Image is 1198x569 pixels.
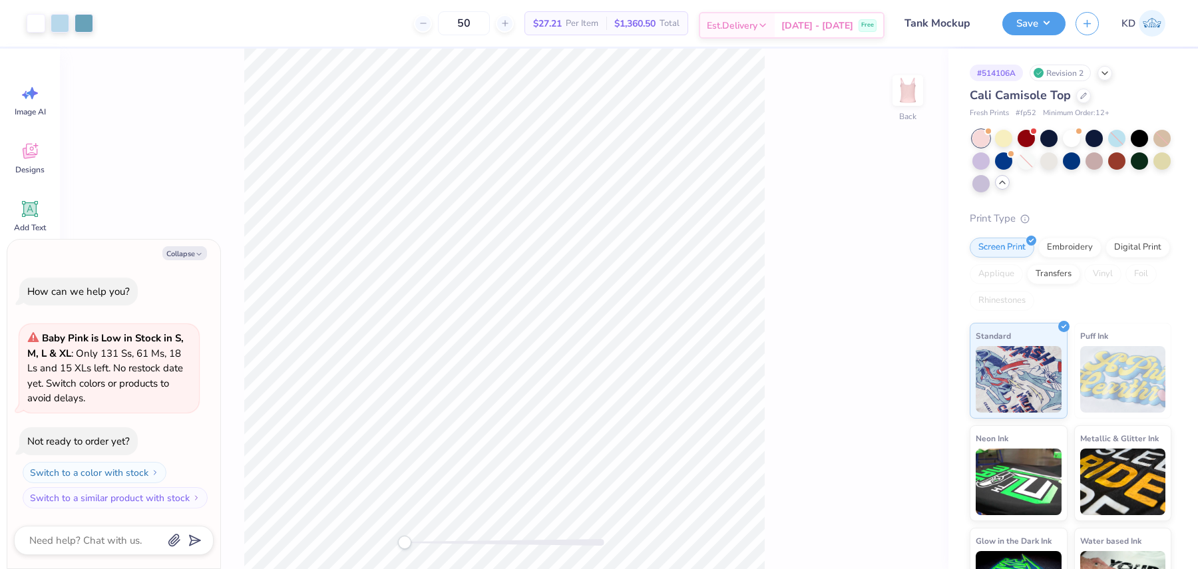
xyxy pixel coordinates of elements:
[970,87,1071,103] span: Cali Camisole Top
[27,331,184,360] strong: Baby Pink is Low in Stock in S, M, L & XL
[707,19,757,33] span: Est. Delivery
[398,536,411,549] div: Accessibility label
[14,222,46,233] span: Add Text
[970,65,1023,81] div: # 514106A
[438,11,490,35] input: – –
[895,77,921,104] img: Back
[1043,108,1109,119] span: Minimum Order: 12 +
[1080,534,1141,548] span: Water based Ink
[660,17,680,31] span: Total
[614,17,656,31] span: $1,360.50
[861,21,874,30] span: Free
[1080,329,1108,343] span: Puff Ink
[1084,264,1121,284] div: Vinyl
[976,346,1062,413] img: Standard
[1080,449,1166,515] img: Metallic & Glitter Ink
[1121,16,1135,31] span: KD
[970,238,1034,258] div: Screen Print
[970,291,1034,311] div: Rhinestones
[899,110,916,122] div: Back
[976,534,1052,548] span: Glow in the Dark Ink
[1027,264,1080,284] div: Transfers
[976,431,1008,445] span: Neon Ink
[23,487,208,508] button: Switch to a similar product with stock
[151,469,159,476] img: Switch to a color with stock
[895,10,992,37] input: Untitled Design
[27,285,130,298] div: How can we help you?
[1125,264,1157,284] div: Foil
[1016,108,1036,119] span: # fp52
[1030,65,1091,81] div: Revision 2
[1080,346,1166,413] img: Puff Ink
[15,106,46,117] span: Image AI
[27,435,130,448] div: Not ready to order yet?
[781,19,853,33] span: [DATE] - [DATE]
[23,462,166,483] button: Switch to a color with stock
[970,211,1171,226] div: Print Type
[1002,12,1066,35] button: Save
[15,164,45,175] span: Designs
[162,246,207,260] button: Collapse
[1080,431,1159,445] span: Metallic & Glitter Ink
[976,449,1062,515] img: Neon Ink
[27,331,184,405] span: : Only 131 Ss, 61 Ms, 18 Ls and 15 XLs left. No restock date yet. Switch colors or products to av...
[566,17,598,31] span: Per Item
[1038,238,1101,258] div: Embroidery
[976,329,1011,343] span: Standard
[1139,10,1165,37] img: Karen Danielle Caguimbay
[533,17,562,31] span: $27.21
[970,108,1009,119] span: Fresh Prints
[1105,238,1170,258] div: Digital Print
[970,264,1023,284] div: Applique
[192,494,200,502] img: Switch to a similar product with stock
[1115,10,1171,37] a: KD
